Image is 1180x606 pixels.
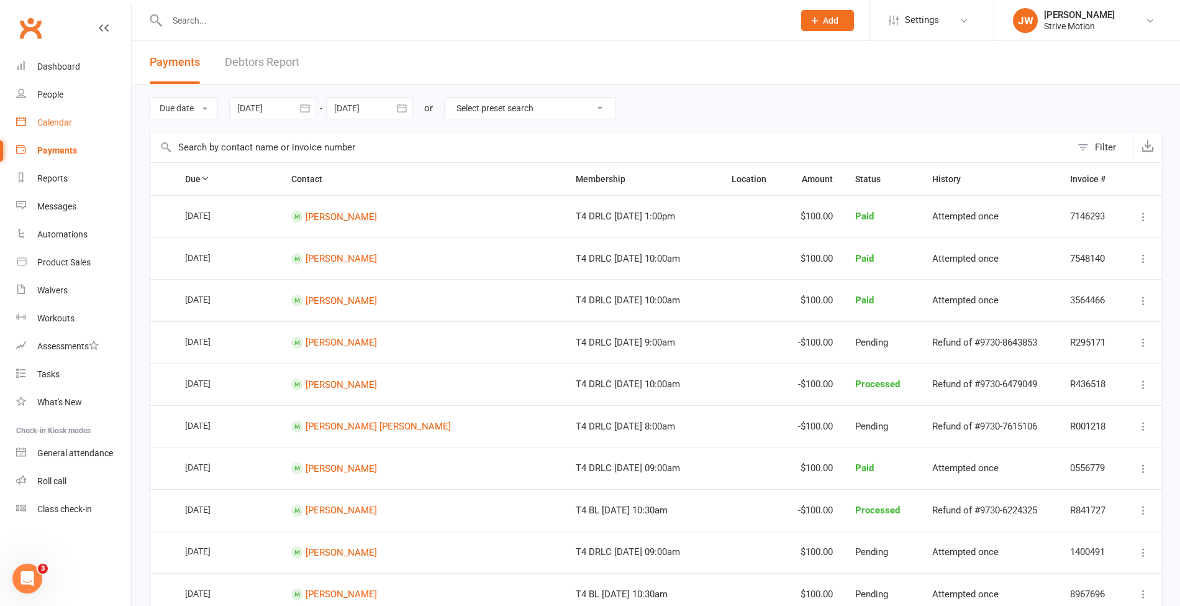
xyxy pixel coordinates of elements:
div: Reports [37,173,68,183]
th: Membership [565,163,720,195]
td: $100.00 [783,195,845,237]
a: [PERSON_NAME] [PERSON_NAME] [306,421,451,432]
button: Payments [150,41,200,84]
div: Waivers [37,285,68,295]
td: -$100.00 [783,489,845,531]
a: [PERSON_NAME] [306,462,377,474]
input: Search... [163,12,785,29]
td: 7146293 [1059,195,1122,237]
div: Product Sales [37,257,91,267]
div: Messages [37,201,76,211]
td: $100.00 [783,279,845,321]
th: Location [720,163,783,195]
a: [PERSON_NAME] [306,379,377,390]
span: T4 DRLC [DATE] 9:00am [576,337,675,348]
button: Add [801,10,854,31]
a: [PERSON_NAME] [306,505,377,516]
div: [DATE] [185,584,242,603]
div: Dashboard [37,62,80,71]
a: Tasks [16,360,131,388]
a: [PERSON_NAME] [306,253,377,264]
span: Paid [855,211,874,222]
a: [PERSON_NAME] [306,546,377,558]
div: JW [1013,8,1038,33]
button: Filter [1071,132,1133,162]
div: Workouts [37,313,75,323]
span: Attempted once [932,546,999,558]
div: [DATE] [185,332,242,351]
td: 1400491 [1059,531,1122,573]
span: Settings [905,6,939,34]
a: Calendar [16,109,131,137]
a: Dashboard [16,53,131,81]
div: Automations [37,229,88,239]
a: General attendance kiosk mode [16,439,131,467]
div: [DATE] [185,206,242,225]
span: Pending [855,589,888,600]
a: Automations [16,221,131,249]
td: R436518 [1059,363,1122,405]
div: Payments [37,145,77,155]
div: Roll call [37,476,66,486]
td: R295171 [1059,321,1122,364]
span: T4 DRLC [DATE] 1:00pm [576,211,675,222]
span: Payments [150,55,200,68]
a: Roll call [16,467,131,495]
td: -$100.00 [783,321,845,364]
div: Assessments [37,341,99,351]
td: 0556779 [1059,447,1122,489]
a: Class kiosk mode [16,495,131,523]
a: Clubworx [15,12,46,44]
div: [DATE] [185,374,242,393]
td: 7548140 [1059,237,1122,280]
span: Add [823,16,838,25]
div: [DATE] [185,416,242,435]
div: [DATE] [185,457,242,477]
td: $100.00 [783,237,845,280]
th: Due [174,163,280,195]
div: Refund of #9730-6224325 [932,505,1048,516]
td: -$100.00 [783,363,845,405]
span: T4 BL [DATE] 10:30am [576,505,668,516]
th: Amount [783,163,845,195]
span: 3 [38,564,48,574]
div: [DATE] [185,541,242,561]
button: Due date [149,97,218,119]
span: Attempted once [932,462,999,474]
td: R001218 [1059,405,1122,448]
span: Paid [855,295,874,306]
td: R841727 [1059,489,1122,531]
div: or [424,101,433,116]
a: What's New [16,388,131,416]
span: Paid [855,253,874,264]
td: $100.00 [783,447,845,489]
a: [PERSON_NAME] [306,211,377,222]
a: [PERSON_NAME] [306,589,377,600]
div: People [37,90,63,99]
td: -$100.00 [783,405,845,448]
span: Processed [855,505,900,516]
a: Payments [16,137,131,165]
a: [PERSON_NAME] [306,337,377,348]
th: Status [844,163,921,195]
span: T4 DRLC [DATE] 8:00am [576,421,675,432]
iframe: Intercom live chat [12,564,42,594]
th: Contact [280,163,564,195]
div: Refund of #9730-8643853 [932,337,1048,348]
div: Tasks [37,369,60,379]
a: People [16,81,131,109]
a: Messages [16,193,131,221]
td: $100.00 [783,531,845,573]
span: Attempted once [932,253,999,264]
span: T4 BL [DATE] 10:30am [576,589,668,600]
th: History [921,163,1059,195]
span: T4 DRLC [DATE] 10:00am [576,379,680,390]
input: Search by contact name or invoice number [150,132,1071,162]
div: Calendar [37,117,72,127]
span: Pending [855,337,888,348]
span: Paid [855,462,874,474]
div: Strive Motion [1044,21,1115,32]
a: Workouts [16,305,131,333]
div: General attendance [37,448,113,458]
div: [DATE] [185,248,242,267]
